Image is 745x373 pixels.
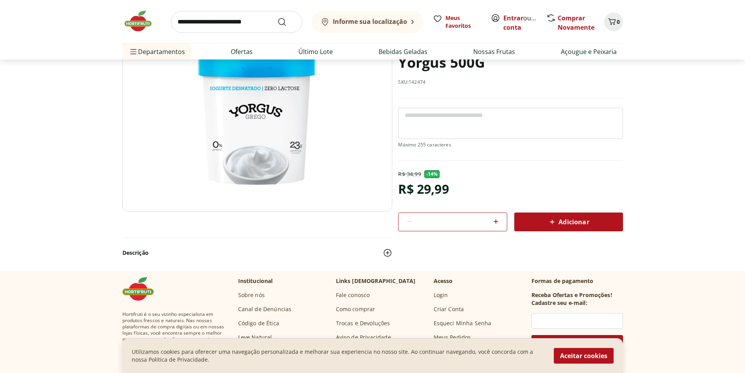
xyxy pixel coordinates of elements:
[503,13,538,32] span: ou
[434,333,471,341] a: Meus Pedidos
[122,311,226,355] span: Hortifruti é o seu vizinho especialista em produtos frescos e naturais. Nas nossas plataformas de...
[171,11,302,33] input: search
[336,305,375,313] a: Como comprar
[445,14,481,30] span: Meus Favoritos
[238,277,273,285] p: Institucional
[122,23,392,212] img: Iogurte Natural Sem Lactose Yorgus 500G
[434,277,453,285] p: Acesso
[398,79,425,85] p: SKU: 142474
[122,277,162,301] img: Hortifruti
[298,47,333,56] a: Último Lote
[122,9,162,33] img: Hortifruti
[379,47,427,56] a: Bebidas Geladas
[336,277,416,285] p: Links [DEMOGRAPHIC_DATA]
[531,335,623,354] button: Cadastrar
[531,291,612,299] h3: Receba Ofertas e Promoções!
[531,277,623,285] p: Formas de pagamento
[433,14,481,30] a: Meus Favoritos
[129,42,185,61] span: Departamentos
[561,47,617,56] a: Açougue e Peixaria
[238,333,272,341] a: Leve Natural
[424,170,440,178] span: - 14 %
[617,18,620,25] span: 0
[604,13,623,31] button: Carrinho
[548,217,589,227] span: Adicionar
[231,47,253,56] a: Ofertas
[473,47,515,56] a: Nossas Frutas
[434,291,448,299] a: Login
[333,17,407,26] b: Informe sua localização
[558,14,594,32] a: Comprar Novamente
[132,348,544,364] p: Utilizamos cookies para oferecer uma navegação personalizada e melhorar sua experiencia no nosso ...
[336,319,390,327] a: Trocas e Devoluções
[238,319,279,327] a: Código de Ética
[503,14,523,22] a: Entrar
[336,333,391,341] a: Aviso de Privacidade
[503,14,546,32] a: Criar conta
[398,178,449,200] div: R$ 29,99
[129,42,138,61] button: Menu
[434,319,492,327] a: Esqueci Minha Senha
[398,170,421,178] p: R$ 34,99
[122,244,392,261] button: Descrição
[531,299,587,307] h3: Cadastre seu e-mail:
[238,305,292,313] a: Canal de Denúncias
[277,17,296,27] button: Submit Search
[238,291,265,299] a: Sobre nós
[434,305,464,313] a: Criar Conta
[336,291,370,299] a: Fale conosco
[554,348,614,364] button: Aceitar cookies
[312,11,424,33] button: Informe sua localização
[514,213,623,231] button: Adicionar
